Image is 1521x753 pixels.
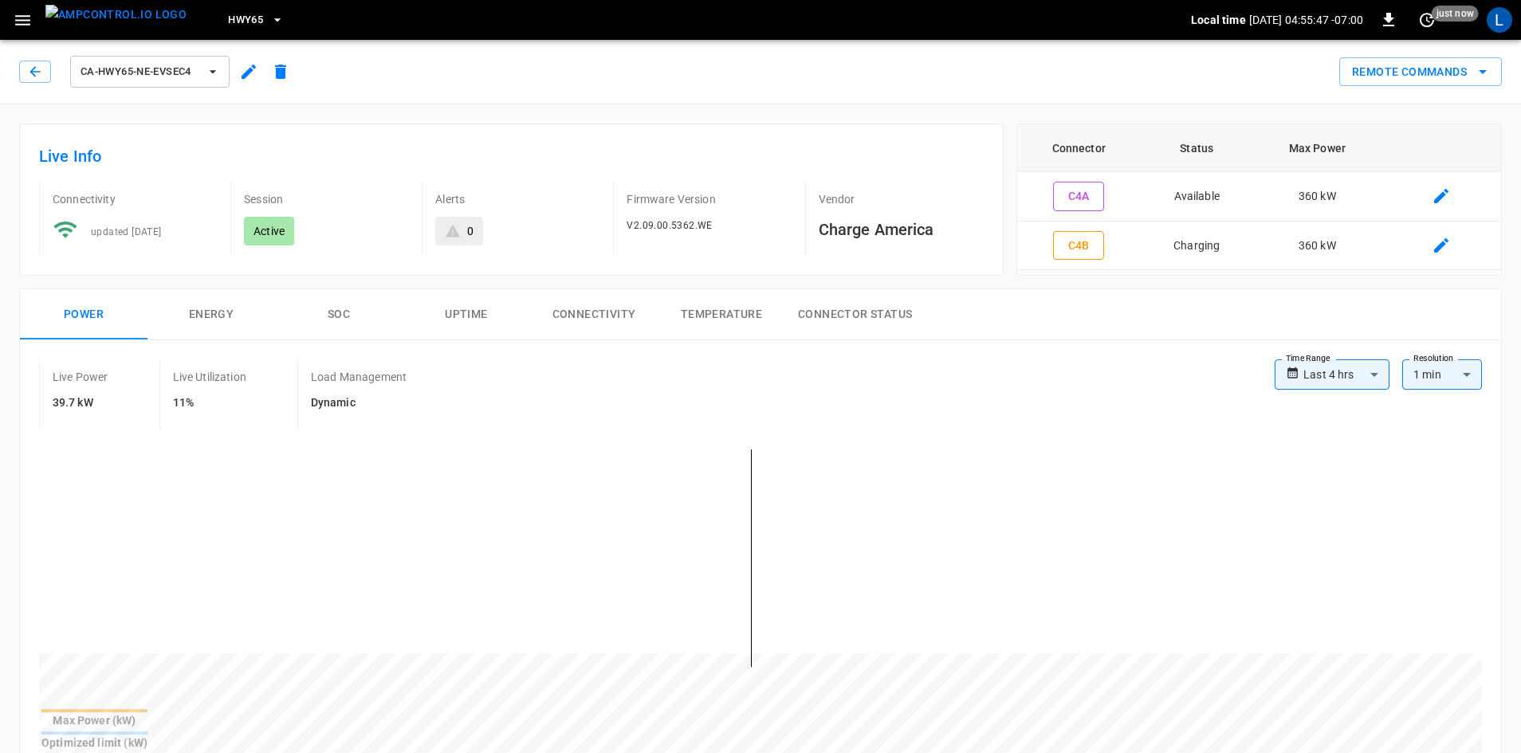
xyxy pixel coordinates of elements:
p: Session [244,191,409,207]
td: 360 kW [1253,222,1381,271]
div: remote commands options [1339,57,1502,87]
h6: Live Info [39,143,984,169]
p: Alerts [435,191,600,207]
span: V2.09.00.5362.WE [627,220,712,231]
img: ampcontrol.io logo [45,5,187,25]
button: Temperature [658,289,785,340]
p: Active [253,223,285,239]
button: Uptime [403,289,530,340]
button: C4B [1053,231,1104,261]
h6: Charge America [819,217,984,242]
button: set refresh interval [1414,7,1440,33]
td: 360 kW [1253,172,1381,222]
h6: Dynamic [311,394,407,412]
button: Power [20,289,147,340]
td: Charging [1141,222,1253,271]
div: Last 4 hrs [1303,359,1389,390]
p: Connectivity [53,191,218,207]
p: Firmware Version [627,191,792,207]
th: Status [1141,124,1253,172]
button: Connector Status [785,289,925,340]
td: Available [1141,172,1253,222]
h6: 39.7 kW [53,394,108,412]
button: Connectivity [530,289,658,340]
div: 0 [467,223,474,239]
p: Local time [1191,12,1246,28]
button: HWY65 [222,5,290,36]
p: Live Power [53,369,108,385]
th: Max Power [1253,124,1381,172]
button: Energy [147,289,275,340]
label: Time Range [1286,352,1330,365]
span: updated [DATE] [91,226,162,237]
p: Load Management [311,369,407,385]
button: C4A [1053,182,1104,211]
h6: 11% [173,394,246,412]
label: Resolution [1413,352,1453,365]
th: Connector [1017,124,1141,172]
div: 1 min [1402,359,1482,390]
div: profile-icon [1487,7,1512,33]
button: Remote Commands [1339,57,1502,87]
p: Live Utilization [173,369,246,385]
p: Vendor [819,191,984,207]
button: SOC [275,289,403,340]
button: ca-hwy65-ne-evseC4 [70,56,230,88]
span: HWY65 [228,11,263,29]
p: [DATE] 04:55:47 -07:00 [1249,12,1363,28]
span: just now [1432,6,1479,22]
table: connector table [1017,124,1501,270]
span: ca-hwy65-ne-evseC4 [81,63,198,81]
